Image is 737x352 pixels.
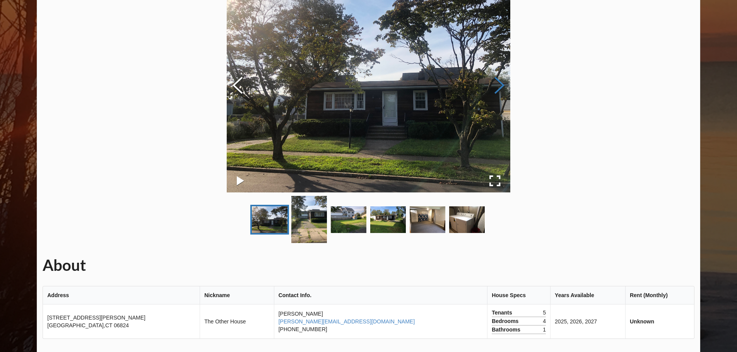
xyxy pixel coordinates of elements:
span: Bedrooms [492,317,520,325]
span: [STREET_ADDRESS][PERSON_NAME] [47,315,145,321]
span: Bathrooms [492,326,522,333]
button: Previous Slide [227,51,248,121]
h1: About [43,255,694,275]
span: Tenants [492,309,514,316]
span: 4 [543,317,546,325]
a: [PERSON_NAME][EMAIL_ADDRESS][DOMAIN_NAME] [279,318,415,325]
a: Go to Slide 2 [290,194,328,245]
button: Play or Pause Slideshow [227,170,254,192]
img: b734a6e4afc3af2185905d64d92dafa0 [252,206,287,233]
img: 8242dc1856c1d29977f449c2313ddd6b [370,206,406,233]
span: [GEOGRAPHIC_DATA] , CT 06824 [47,322,129,328]
td: [PERSON_NAME] [PHONE_NUMBER] [274,304,487,338]
a: Go to Slide 3 [329,205,368,235]
td: The Other House [200,304,274,338]
th: Address [43,286,200,304]
img: f54573d21729f210dc0e1d9c947cb389 [410,206,445,233]
td: 2025, 2026, 2027 [550,304,625,338]
th: Rent (Monthly) [625,286,694,304]
button: Next Slide [489,51,510,121]
a: Go to Slide 1 [250,205,289,235]
img: 45104840659fa206370cdf88d0f0cf09 [331,206,366,233]
img: c9524450aa2c73b1d568d9948f2ccb33 [291,196,327,243]
img: e72c81e5f64ee306d66e3e27fa2f0f4c [449,206,485,233]
div: Thumbnail Navigation [227,194,510,245]
a: Go to Slide 4 [369,205,407,235]
span: 5 [543,309,546,316]
th: Contact Info. [274,286,487,304]
th: Nickname [200,286,274,304]
span: 1 [543,326,546,333]
b: Unknown [630,318,654,325]
a: Go to Slide 5 [408,205,447,235]
a: Go to Slide 6 [448,205,486,235]
button: Open Fullscreen [479,170,510,192]
th: House Specs [487,286,550,304]
th: Years Available [550,286,625,304]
